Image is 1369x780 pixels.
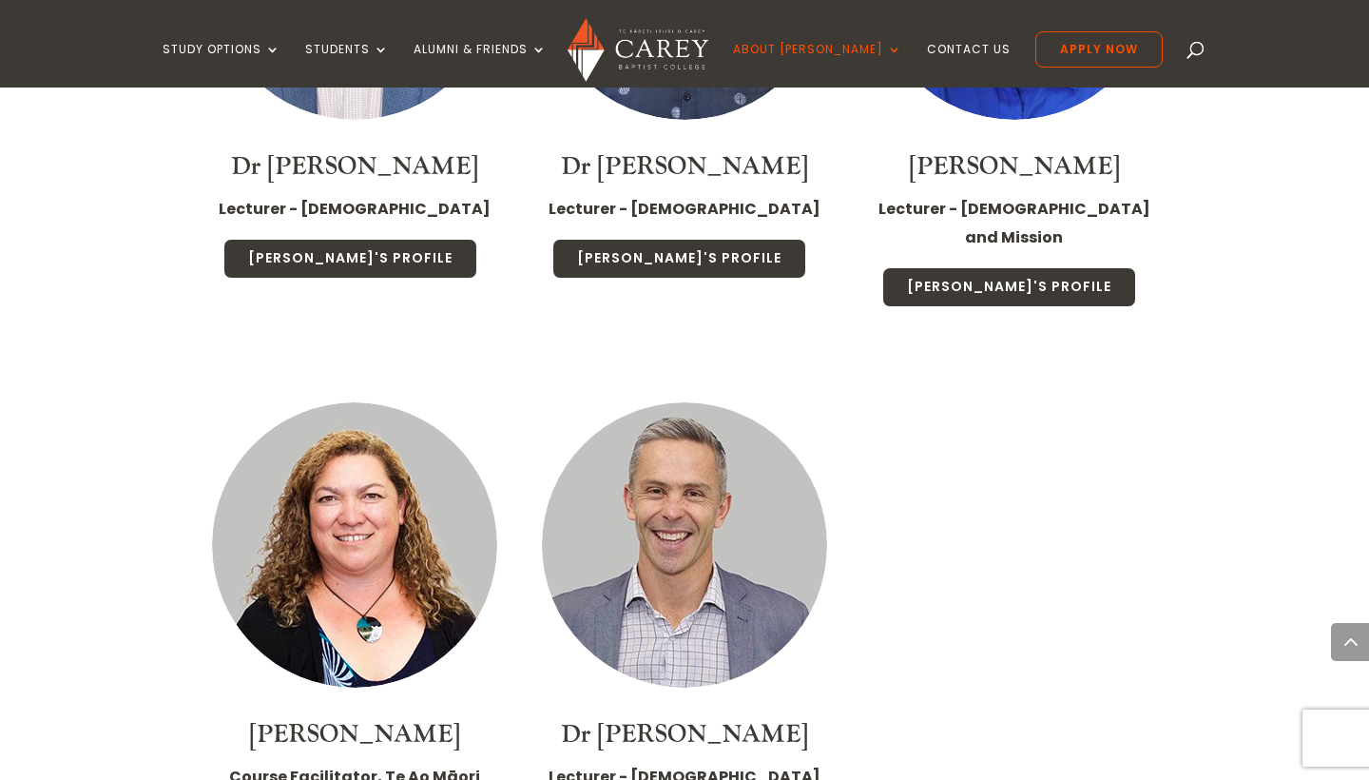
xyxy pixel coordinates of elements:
img: Staff Thumbnail - Denise Tims [212,402,497,688]
a: Students [305,43,389,88]
strong: Lecturer - [DEMOGRAPHIC_DATA] and Mission [878,198,1150,248]
strong: Lecturer - [DEMOGRAPHIC_DATA] [219,198,491,220]
a: Study Options [163,43,280,88]
a: Dr [PERSON_NAME] [561,150,808,183]
a: [PERSON_NAME] [249,718,460,751]
a: Apply Now [1035,31,1163,68]
a: Dr [PERSON_NAME] [231,150,478,183]
a: About [PERSON_NAME] [733,43,902,88]
a: Alumni & Friends [414,43,547,88]
img: Carey Baptist College [568,18,707,82]
a: [PERSON_NAME]'s Profile [882,267,1136,307]
a: [PERSON_NAME] [909,150,1120,183]
a: Contact Us [927,43,1011,88]
a: [PERSON_NAME]'s Profile [223,239,477,279]
a: [PERSON_NAME]'s Profile [552,239,806,279]
strong: Lecturer - [DEMOGRAPHIC_DATA] [549,198,820,220]
a: Dr [PERSON_NAME] [561,718,808,751]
